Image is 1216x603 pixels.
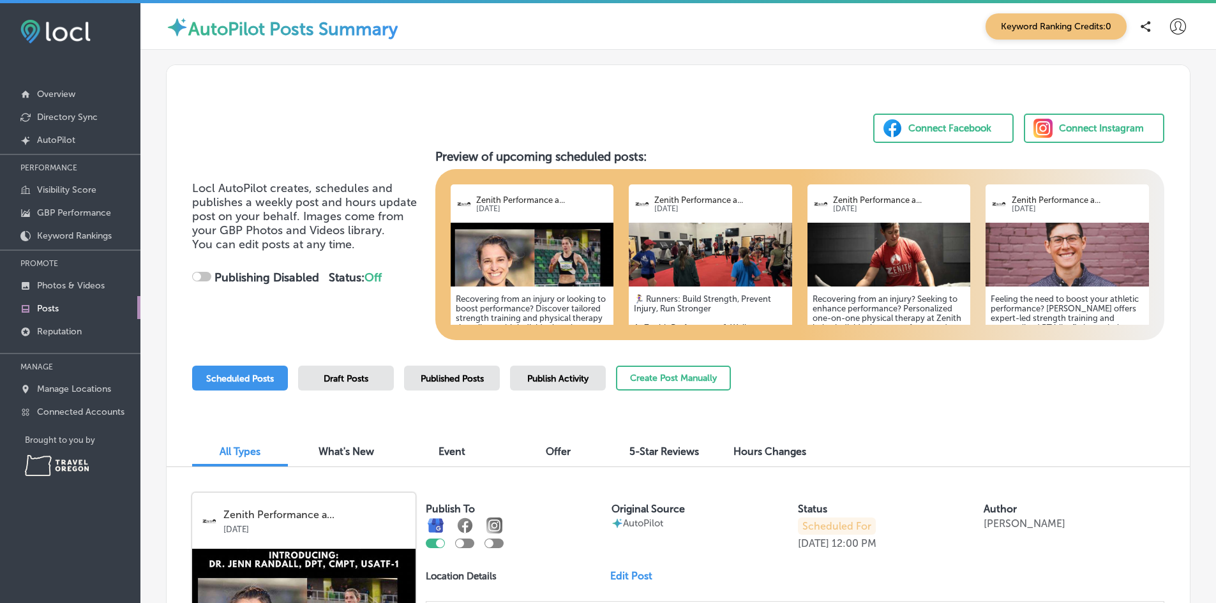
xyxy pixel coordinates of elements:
[37,280,105,291] p: Photos & Videos
[798,503,827,515] label: Status
[476,205,608,213] p: [DATE]
[984,503,1017,515] label: Author
[37,184,96,195] p: Visibility Score
[634,196,650,212] img: logo
[984,517,1065,530] p: [PERSON_NAME]
[807,223,971,287] img: d022298b-8299-4f74-99c9-0d290b2d83cbZenith-Physical-therapy-eugene-oregon-sports-pt.jpg
[324,373,368,384] span: Draft Posts
[991,294,1144,409] h5: Feeling the need to boost your athletic performance? [PERSON_NAME] offers expert-led strength tra...
[733,445,806,458] span: Hours Changes
[873,114,1014,143] button: Connect Facebook
[426,570,497,582] p: Location Details
[1012,195,1144,205] p: Zenith Performance a...
[223,509,407,521] p: Zenith Performance a...
[37,112,98,123] p: Directory Sync
[986,13,1127,40] span: Keyword Ranking Credits: 0
[220,445,260,458] span: All Types
[223,521,407,534] p: [DATE]
[439,445,465,458] span: Event
[166,16,188,38] img: autopilot-icon
[546,445,571,458] span: Offer
[25,455,89,476] img: Travel Oregon
[1059,119,1144,138] div: Connect Instagram
[37,303,59,314] p: Posts
[612,503,685,515] label: Original Source
[25,435,140,445] p: Brought to you by
[629,445,699,458] span: 5-Star Reviews
[908,119,991,138] div: Connect Facebook
[192,181,417,237] span: Locl AutoPilot creates, schedules and publishes a weekly post and hours update post on your behal...
[426,503,475,515] label: Publish To
[364,271,382,285] span: Off
[612,517,623,529] img: autopilot-icon
[986,223,1149,287] img: 1757440455f0749d68-761e-43ae-8683-d2495f6b83ac_2024-10-15.jpg
[319,445,374,458] span: What's New
[833,195,965,205] p: Zenith Performance a...
[623,517,663,529] p: AutoPilot
[456,294,609,409] h5: Recovering from an injury or looking to boost performance? Discover tailored strength training an...
[37,207,111,218] p: GBP Performance
[798,517,876,535] p: Scheduled For
[435,149,1164,164] h3: Preview of upcoming scheduled posts:
[37,89,75,100] p: Overview
[813,196,829,212] img: logo
[833,205,965,213] p: [DATE]
[37,135,75,145] p: AutoPilot
[37,406,124,417] p: Connected Accounts
[456,196,472,212] img: logo
[1024,114,1164,143] button: Connect Instagram
[329,271,382,285] strong: Status:
[1012,205,1144,213] p: [DATE]
[20,20,91,43] img: fda3e92497d09a02dc62c9cd864e3231.png
[476,195,608,205] p: Zenith Performance a...
[192,237,355,251] span: You can edit posts at any time.
[991,196,1007,212] img: logo
[832,537,876,549] p: 12:00 PM
[37,230,112,241] p: Keyword Rankings
[451,223,614,287] img: 17574404747e899c1a-bf48-4674-8f83-cc0d18e4a9e7_Jenn_Randall_announcement_square.jpg
[634,294,787,438] h5: 🏃‍♀️ Runners: Build Strength, Prevent Injury, Run Stronger At Zenith Performance & Wellness, our ...
[37,326,82,337] p: Reputation
[37,383,111,394] p: Manage Locations
[206,373,274,384] span: Scheduled Posts
[798,537,829,549] p: [DATE]
[654,205,786,213] p: [DATE]
[813,294,966,409] h5: Recovering from an injury? Seeking to enhance performance? Personalized one-on-one physical thera...
[188,19,398,40] label: AutoPilot Posts Summary
[610,570,663,582] a: Edit Post
[654,195,786,205] p: Zenith Performance a...
[616,366,731,391] button: Create Post Manually
[527,373,589,384] span: Publish Activity
[201,513,217,529] img: logo
[421,373,484,384] span: Published Posts
[214,271,319,285] strong: Publishing Disabled
[629,223,792,287] img: 17574404692dd410de-427d-45be-a329-68db5c8ffa63_2024-01-22.jpg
